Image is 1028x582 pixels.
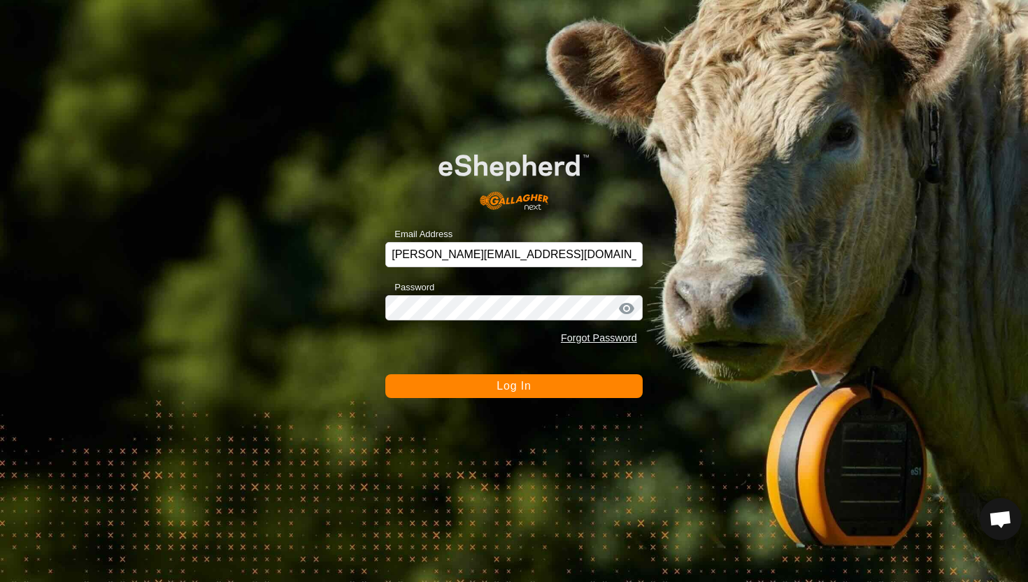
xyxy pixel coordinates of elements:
a: Forgot Password [561,332,637,343]
label: Password [385,281,434,294]
label: Email Address [385,227,452,241]
div: Open chat [980,498,1022,540]
button: Log In [385,374,643,398]
input: Email Address [385,242,643,267]
span: Log In [497,380,531,392]
img: E-shepherd Logo [411,133,617,220]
